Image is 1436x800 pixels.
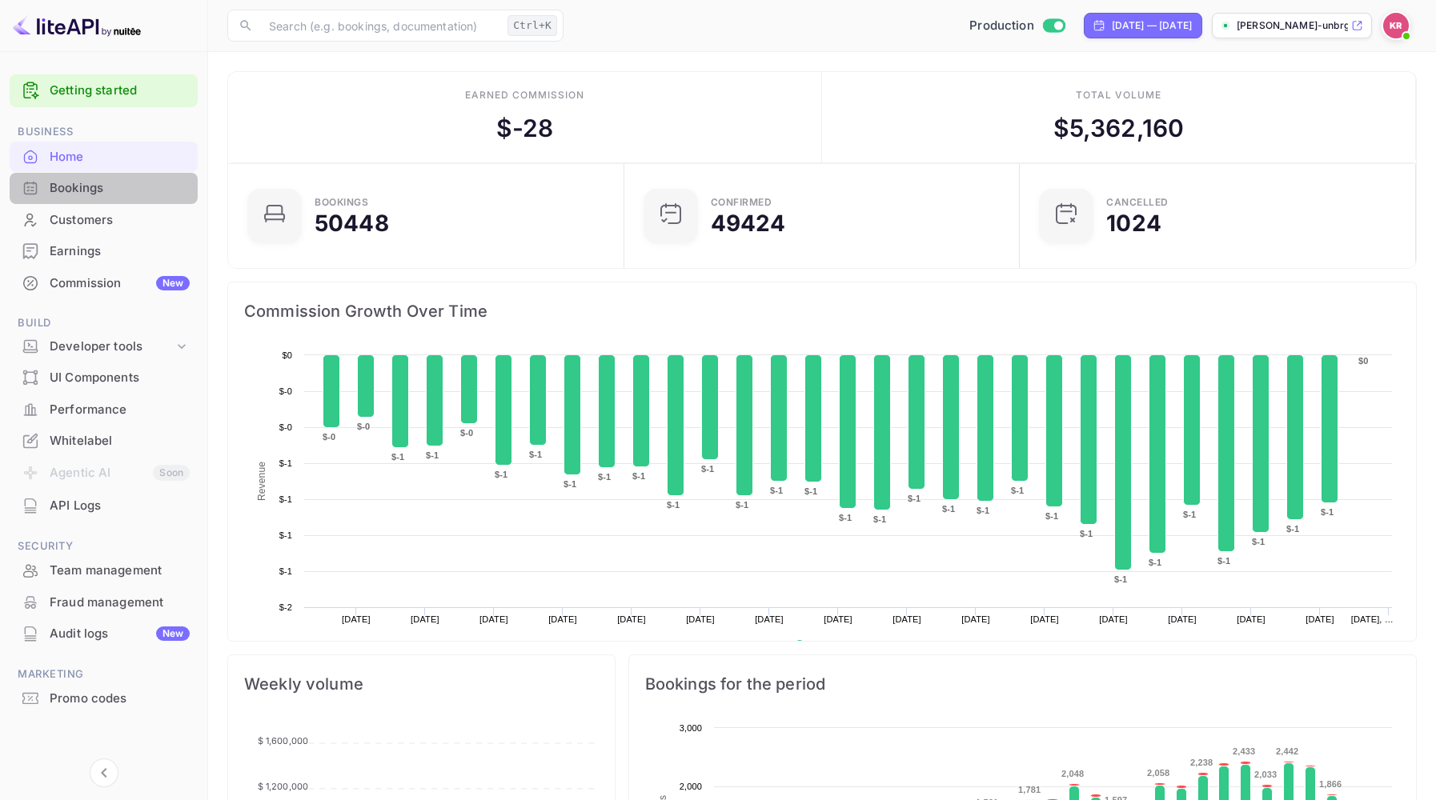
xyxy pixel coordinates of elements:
[804,486,817,496] text: $-1
[279,386,292,396] text: $-0
[156,626,190,641] div: New
[10,362,198,392] a: UI Components
[50,594,190,612] div: Fraud management
[1011,486,1024,495] text: $-1
[50,338,174,356] div: Developer tools
[50,82,190,100] a: Getting started
[10,555,198,586] div: Team management
[1112,18,1192,33] div: [DATE] — [DATE]
[10,268,198,299] div: CommissionNew
[1045,511,1058,521] text: $-1
[259,10,501,42] input: Search (e.g. bookings, documentation)
[824,614,852,624] text: [DATE]
[1076,88,1161,102] div: Total volume
[279,494,292,504] text: $-1
[10,394,198,424] a: Performance
[1147,768,1169,778] text: 2,058
[645,671,1400,697] span: Bookings for the period
[411,614,439,624] text: [DATE]
[1233,746,1255,756] text: 2,433
[1190,758,1213,767] text: 2,238
[10,426,198,457] div: Whitelabel
[10,666,198,683] span: Marketing
[10,205,198,236] div: Customers
[1053,110,1185,146] div: $ 5,362,160
[1252,537,1265,546] text: $-1
[1106,198,1169,207] div: CANCELLED
[667,500,680,510] text: $-1
[50,274,190,293] div: Commission
[10,142,198,171] a: Home
[711,198,772,207] div: Confirmed
[10,205,198,234] a: Customers
[1321,507,1334,517] text: $-1
[258,735,309,746] tspan: $ 1,600,000
[479,614,508,624] text: [DATE]
[10,333,198,361] div: Developer tools
[1237,614,1266,624] text: [DATE]
[10,314,198,332] span: Build
[50,625,190,643] div: Audit logs
[548,614,577,624] text: [DATE]
[1080,529,1093,538] text: $-1
[323,432,335,442] text: $-0
[1018,785,1041,794] text: 1,781
[10,123,198,141] span: Business
[1114,574,1127,584] text: $-1
[50,497,190,515] div: API Logs
[50,690,190,708] div: Promo codes
[315,198,368,207] div: Bookings
[50,148,190,166] div: Home
[770,486,783,495] text: $-1
[315,212,389,234] div: 50448
[755,614,784,624] text: [DATE]
[711,212,786,234] div: 49424
[10,618,198,648] a: Audit logsNew
[279,458,292,468] text: $-1
[426,450,439,460] text: $-1
[10,173,198,202] a: Bookings
[1319,779,1342,789] text: 1,866
[1358,356,1369,366] text: $0
[1106,212,1161,234] div: 1024
[1217,556,1230,566] text: $-1
[279,602,292,612] text: $-2
[892,614,921,624] text: [DATE]
[617,614,646,624] text: [DATE]
[10,587,198,618] div: Fraud management
[465,88,584,102] div: Earned commission
[736,500,748,510] text: $-1
[279,422,292,432] text: $-0
[10,362,198,394] div: UI Components
[279,566,292,576] text: $-1
[1306,614,1334,624] text: [DATE]
[10,618,198,650] div: Audit logsNew
[10,268,198,298] a: CommissionNew
[279,530,292,540] text: $-1
[50,401,190,419] div: Performance
[258,781,309,792] tspan: $ 1,200,000
[244,298,1400,324] span: Commission Growth Over Time
[342,614,371,624] text: [DATE]
[1254,770,1277,779] text: 2,033
[679,782,701,791] text: 2,000
[908,494,921,503] text: $-1
[977,506,989,515] text: $-1
[564,479,576,489] text: $-1
[1237,18,1348,33] p: [PERSON_NAME]-unbrg.[PERSON_NAME]...
[10,683,198,713] a: Promo codes
[156,276,190,290] div: New
[679,723,701,733] text: 3,000
[598,472,611,482] text: $-1
[10,490,198,520] a: API Logs
[244,671,599,697] span: Weekly volume
[963,17,1071,35] div: Switch to Sandbox mode
[50,211,190,230] div: Customers
[10,236,198,267] div: Earnings
[496,110,554,146] div: $ -28
[50,432,190,450] div: Whitelabel
[391,452,404,462] text: $-1
[507,15,557,36] div: Ctrl+K
[1383,13,1409,38] img: Kobus Roux
[10,426,198,455] a: Whitelabel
